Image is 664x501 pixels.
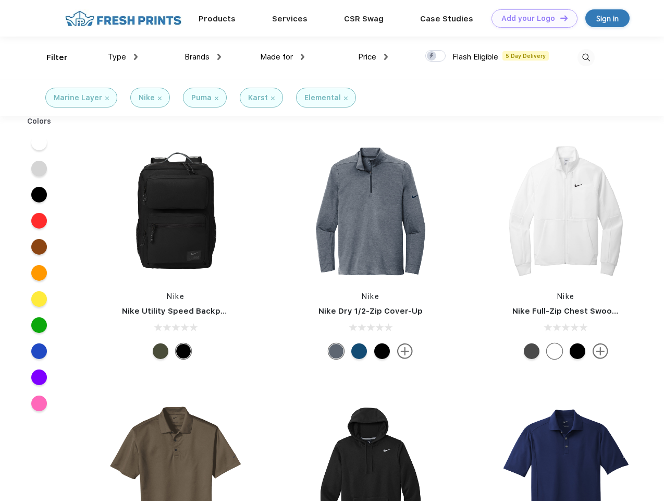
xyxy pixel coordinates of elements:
[362,292,379,301] a: Nike
[248,92,268,103] div: Karst
[185,52,210,62] span: Brands
[502,51,549,61] span: 5 Day Delivery
[318,306,423,316] a: Nike Dry 1/2-Zip Cover-Up
[122,306,235,316] a: Nike Utility Speed Backpack
[106,142,245,281] img: func=resize&h=266
[217,54,221,60] img: dropdown.png
[19,116,59,127] div: Colors
[501,14,555,23] div: Add your Logo
[585,9,630,27] a: Sign in
[512,306,651,316] a: Nike Full-Zip Chest Swoosh Jacket
[596,13,619,25] div: Sign in
[524,343,539,359] div: Anthracite
[374,343,390,359] div: Black
[570,343,585,359] div: Black
[271,97,275,100] img: filter_cancel.svg
[301,142,440,281] img: func=resize&h=266
[260,52,293,62] span: Made for
[301,54,304,60] img: dropdown.png
[134,54,138,60] img: dropdown.png
[358,52,376,62] span: Price
[191,92,212,103] div: Puma
[344,14,384,23] a: CSR Swag
[176,343,191,359] div: Black
[351,343,367,359] div: Gym Blue
[199,14,236,23] a: Products
[593,343,608,359] img: more.svg
[158,97,162,100] img: filter_cancel.svg
[497,142,635,281] img: func=resize&h=266
[560,15,568,21] img: DT
[577,49,595,66] img: desktop_search.svg
[167,292,185,301] a: Nike
[105,97,109,100] img: filter_cancel.svg
[215,97,218,100] img: filter_cancel.svg
[397,343,413,359] img: more.svg
[304,92,341,103] div: Elemental
[139,92,155,103] div: Nike
[557,292,575,301] a: Nike
[108,52,126,62] span: Type
[344,97,348,100] img: filter_cancel.svg
[46,52,68,64] div: Filter
[328,343,344,359] div: Navy Heather
[452,52,498,62] span: Flash Eligible
[272,14,308,23] a: Services
[62,9,185,28] img: fo%20logo%202.webp
[54,92,102,103] div: Marine Layer
[384,54,388,60] img: dropdown.png
[153,343,168,359] div: Cargo Khaki
[547,343,562,359] div: White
